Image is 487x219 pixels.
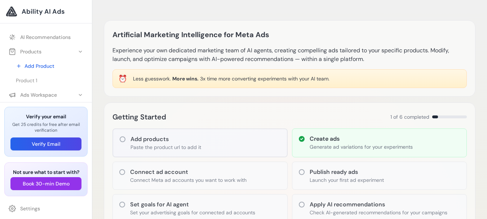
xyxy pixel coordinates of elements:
h2: Getting Started [112,111,166,123]
div: ⏰ [118,74,127,84]
p: Check AI-generated recommendations for your campaigns [310,209,447,216]
a: AI Recommendations [4,31,88,44]
div: Products [9,48,41,55]
a: Add Product [12,60,88,73]
p: Get 25 credits for free after email verification [10,122,81,133]
a: Ability AI Ads [6,6,86,17]
button: Book 30-min Demo [10,177,81,190]
div: Ads Workspace [9,91,57,98]
h3: Publish ready ads [310,168,384,176]
span: Product 1 [16,77,37,84]
p: Set your advertising goals for connected ad accounts [130,209,255,216]
a: Settings [4,202,88,215]
a: Product 1 [12,74,88,87]
h1: Artificial Marketing Intelligence for Meta Ads [112,29,269,40]
p: Launch your first ad experiment [310,176,384,184]
span: More wins. [172,75,199,82]
button: Ads Workspace [4,88,88,101]
p: Paste the product url to add it [130,144,201,151]
h3: Verify your email [10,113,81,120]
h3: Not sure what to start with? [10,168,81,176]
h3: Create ads [310,135,413,143]
span: 3x time more converting experiments with your AI team. [200,75,329,82]
p: Generate ad variations for your experiments [310,143,413,150]
h3: Set goals for AI agent [130,200,255,209]
h3: Connect ad account [130,168,247,176]
h3: Apply AI recommendations [310,200,447,209]
span: Ability AI Ads [22,6,65,17]
p: Connect Meta ad accounts you want to work with [130,176,247,184]
h3: Add products [130,135,201,144]
span: Less guesswork. [133,75,171,82]
p: Experience your own dedicated marketing team of AI agents, creating compelling ads tailored to yo... [112,46,467,63]
button: Verify Email [10,137,81,150]
button: Products [4,45,88,58]
span: 1 of 6 completed [390,113,429,121]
